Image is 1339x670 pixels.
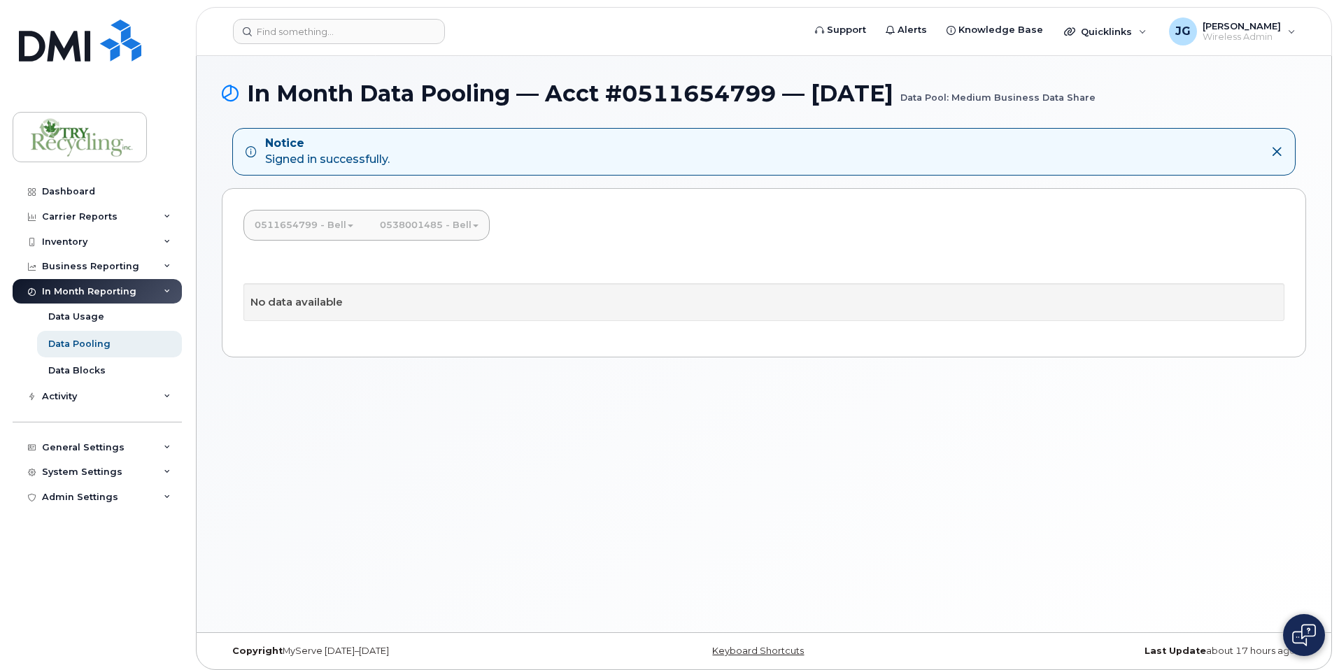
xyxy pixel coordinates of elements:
[222,646,583,657] div: MyServe [DATE]–[DATE]
[900,81,1096,103] small: Data Pool: Medium Business Data Share
[222,81,1306,106] h1: In Month Data Pooling — Acct #0511654799 — [DATE]
[265,136,390,168] div: Signed in successfully.
[1292,624,1316,646] img: Open chat
[243,210,364,241] a: 0511654799 - Bell
[250,297,1277,308] h4: No data available
[265,136,390,152] strong: Notice
[369,210,490,241] a: 0538001485 - Bell
[712,646,804,656] a: Keyboard Shortcuts
[232,646,283,656] strong: Copyright
[944,646,1306,657] div: about 17 hours ago
[1145,646,1206,656] strong: Last Update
